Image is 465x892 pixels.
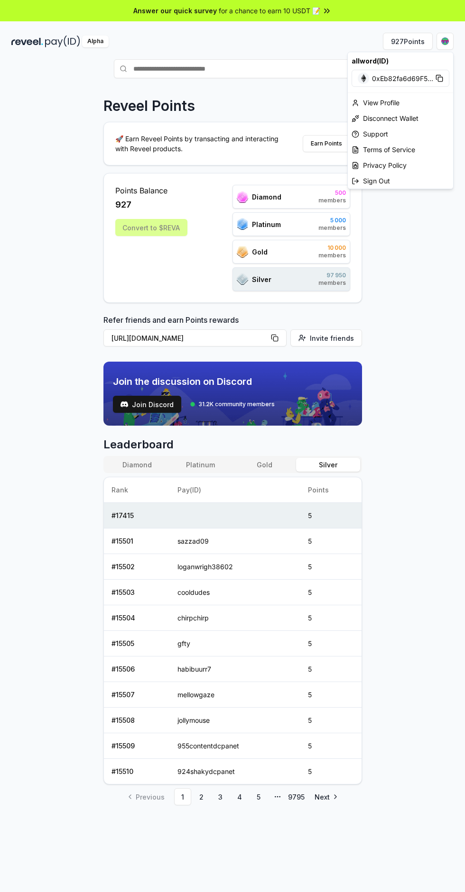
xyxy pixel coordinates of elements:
div: Disconnect Wallet [348,110,453,126]
a: Terms of Service [348,142,453,157]
a: Privacy Policy [348,157,453,173]
img: Ethereum [358,73,369,84]
div: Sign Out [348,173,453,189]
span: 0xEb82fa6d69F5 ... [372,73,433,83]
div: allword(ID) [348,52,453,70]
a: Support [348,126,453,142]
div: View Profile [348,95,453,110]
